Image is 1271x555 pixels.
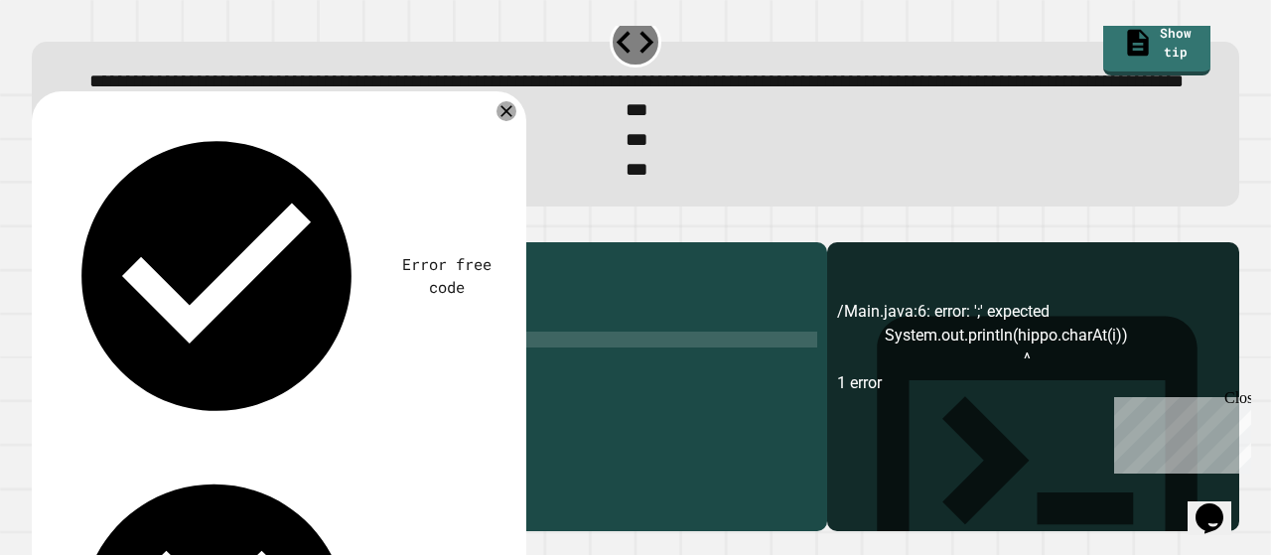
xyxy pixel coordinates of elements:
[8,8,137,126] div: Chat with us now!Close
[837,300,1229,530] div: /Main.java:6: error: ';' expected System.out.println(hippo.charAt(i)) ^ 1 error
[1103,14,1211,76] a: Show tip
[1188,476,1251,535] iframe: chat widget
[1106,389,1251,474] iframe: chat widget
[398,253,496,299] div: Error free code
